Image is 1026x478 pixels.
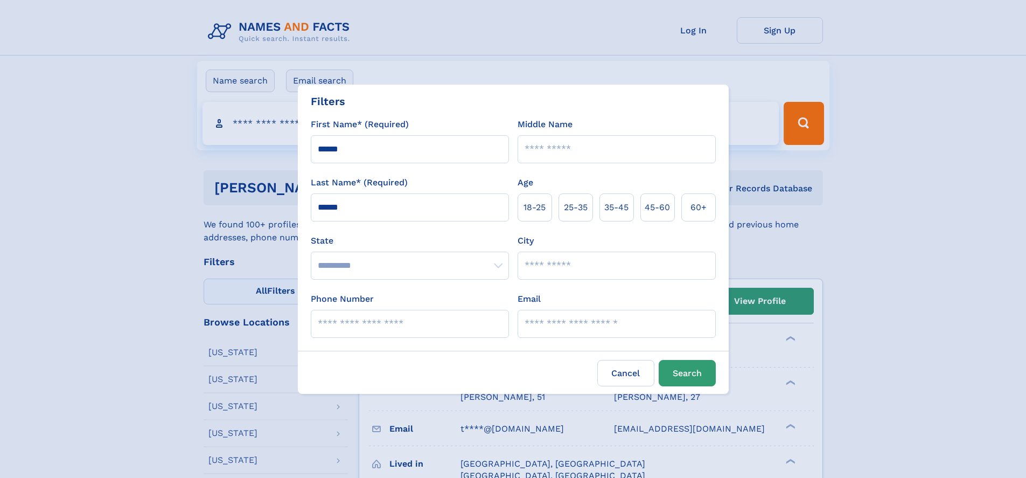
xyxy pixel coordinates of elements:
label: First Name* (Required) [311,118,409,131]
label: Cancel [597,360,654,386]
label: Last Name* (Required) [311,176,408,189]
button: Search [659,360,716,386]
div: Filters [311,93,345,109]
label: City [518,234,534,247]
label: Email [518,293,541,306]
span: 60+ [690,201,707,214]
span: 35‑45 [604,201,629,214]
span: 25‑35 [564,201,588,214]
label: Phone Number [311,293,374,306]
label: Middle Name [518,118,573,131]
label: State [311,234,509,247]
span: 18‑25 [524,201,546,214]
label: Age [518,176,533,189]
span: 45‑60 [645,201,670,214]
